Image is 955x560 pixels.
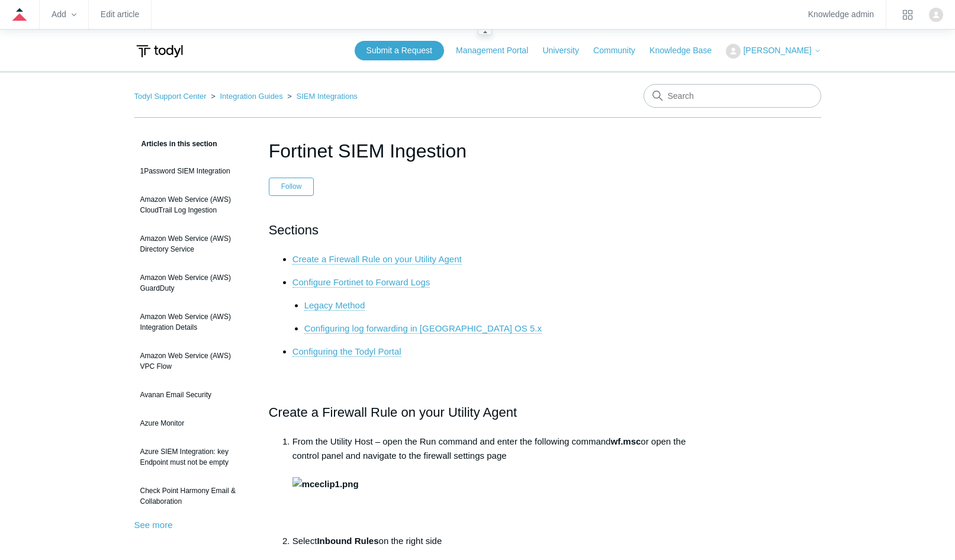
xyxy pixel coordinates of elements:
[134,160,251,182] a: 1Password SIEM Integration
[134,227,251,260] a: Amazon Web Service (AWS) Directory Service
[297,92,358,101] a: SIEM Integrations
[808,11,874,18] a: Knowledge admin
[134,345,251,378] a: Amazon Web Service (AWS) VPC Flow
[285,92,358,101] li: SIEM Integrations
[134,384,251,406] a: Avanan Email Security
[929,8,943,22] zd-hc-trigger: Click your profile icon to open the profile menu
[134,40,185,62] img: Todyl Support Center Help Center home page
[610,436,641,446] strong: wf.msc
[644,84,821,108] input: Search
[269,178,314,195] button: Follow Article
[134,479,251,513] a: Check Point Harmony Email & Collaboration
[542,44,590,57] a: University
[292,435,687,534] li: From the Utility Host – open the Run command and enter the following command or open the control ...
[478,29,492,35] zd-hc-resizer: Guide navigation
[52,11,76,18] zd-hc-trigger: Add
[134,412,251,435] a: Azure Monitor
[743,46,811,55] span: [PERSON_NAME]
[649,44,724,57] a: Knowledge Base
[593,44,647,57] a: Community
[134,92,209,101] li: Todyl Support Center
[456,44,540,57] a: Management Portal
[101,11,139,18] a: Edit article
[355,41,444,60] a: Submit a Request
[134,140,217,148] span: Articles in this section
[304,300,365,311] a: Legacy Method
[292,346,401,357] a: Configuring the Todyl Portal
[929,8,943,22] img: user avatar
[208,92,285,101] li: Integration Guides
[269,137,687,165] h1: Fortinet SIEM Ingestion
[317,536,378,546] strong: Inbound Rules
[134,266,251,300] a: Amazon Web Service (AWS) GuardDuty
[726,44,821,59] button: [PERSON_NAME]
[134,188,251,221] a: Amazon Web Service (AWS) CloudTrail Log Ingestion
[220,92,282,101] a: Integration Guides
[292,254,462,265] a: Create a Firewall Rule on your Utility Agent
[304,323,542,334] a: Configuring log forwarding in [GEOGRAPHIC_DATA] OS 5.x
[134,440,251,474] a: Azure SIEM Integration: key Endpoint must not be empty
[134,305,251,339] a: Amazon Web Service (AWS) Integration Details
[269,220,687,240] h2: Sections
[269,402,687,423] h2: Create a Firewall Rule on your Utility Agent
[292,277,430,288] a: Configure Fortinet to Forward Logs
[292,477,359,491] img: mceclip1.png
[134,520,173,530] a: See more
[134,92,207,101] a: Todyl Support Center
